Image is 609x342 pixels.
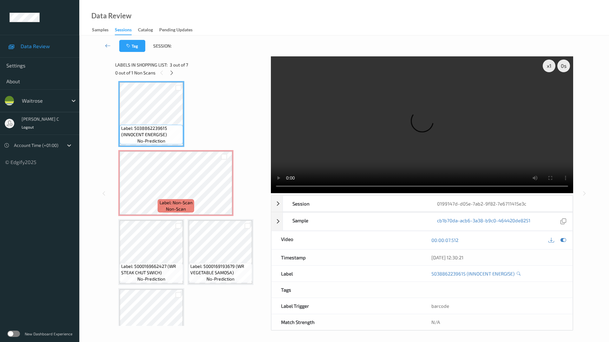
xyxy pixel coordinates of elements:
div: Session [283,196,428,212]
div: [DATE] 12:30:21 [431,254,563,261]
span: Label: 5000169662427 (WR STEAK CHUT SWICH) [121,263,181,276]
button: Tag [119,40,145,52]
span: Label: 5000169193679 (WR VEGETABLE SAMOSA) [190,263,251,276]
span: Session: [153,43,172,49]
a: 00:00:07.512 [431,237,458,243]
div: Match Strength [272,314,422,330]
span: Labels in shopping list: [115,62,167,68]
div: 0199147d-d05e-7ab2-9f82-7e6711415e3c [428,196,573,212]
div: Pending Updates [159,27,193,35]
div: 0 out of 1 Non Scans [115,69,266,77]
div: x 1 [543,60,555,72]
a: Catalog [138,26,159,35]
div: Label [272,266,422,282]
span: Label: 5038862239615 (INNOCENT ENERGISE) [121,125,181,138]
div: barcode [422,298,573,314]
div: Tags [272,282,422,298]
div: Video [272,231,422,249]
a: 5038862239615 (INNOCENT ENERGISE) [431,270,514,277]
div: Timestamp [272,250,422,265]
div: Label Trigger [272,298,422,314]
div: N/A [422,314,573,330]
div: Sample [283,212,428,231]
a: Sessions [115,26,138,35]
a: Samples [92,26,115,35]
span: non-scan [166,206,186,212]
div: Sessions [115,27,132,35]
div: Data Review [91,13,131,19]
a: Pending Updates [159,26,199,35]
div: Session0199147d-d05e-7ab2-9f82-7e6711415e3c [271,195,573,212]
div: Samples [92,27,108,35]
span: no-prediction [137,276,165,282]
span: no-prediction [137,138,165,144]
span: 3 out of 7 [170,62,188,68]
a: cb1b70da-acb6-3a38-b9c0-464420de8251 [437,217,530,226]
span: no-prediction [206,276,234,282]
span: Label: Non-Scan [160,199,193,206]
div: 0 s [557,60,570,72]
div: Samplecb1b70da-acb6-3a38-b9c0-464420de8251 [271,212,573,231]
div: Catalog [138,27,153,35]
